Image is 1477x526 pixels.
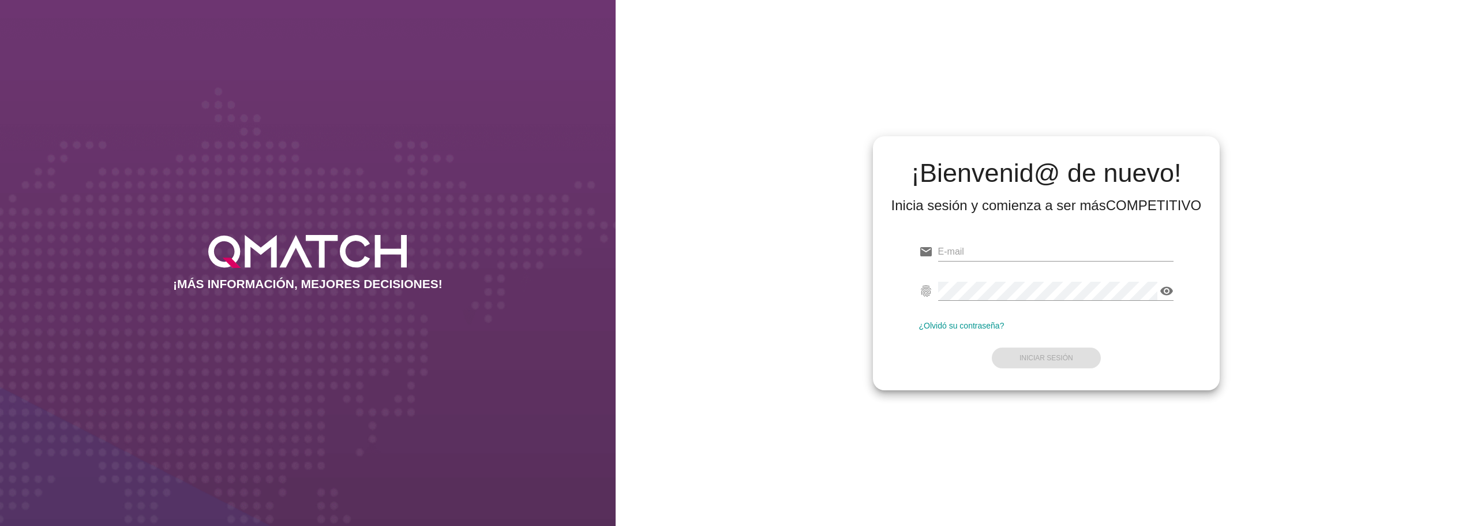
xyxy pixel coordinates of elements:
[919,321,1004,330] a: ¿Olvidó su contraseña?
[919,284,933,298] i: fingerprint
[1160,284,1174,298] i: visibility
[919,245,933,259] i: email
[1106,197,1201,213] strong: COMPETITIVO
[173,277,443,291] h2: ¡MÁS INFORMACIÓN, MEJORES DECISIONES!
[891,196,1202,215] div: Inicia sesión y comienza a ser más
[891,159,1202,187] h2: ¡Bienvenid@ de nuevo!
[938,243,1174,261] input: E-mail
